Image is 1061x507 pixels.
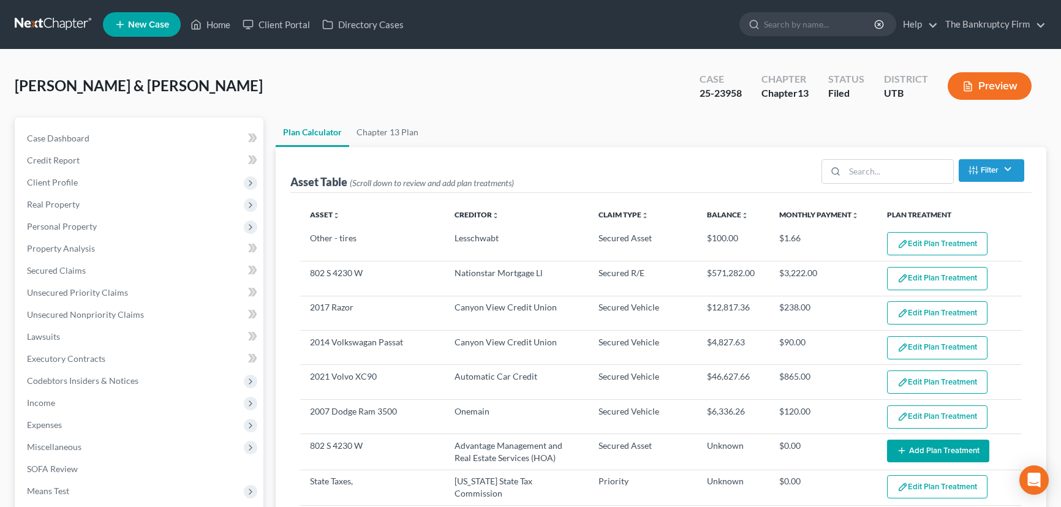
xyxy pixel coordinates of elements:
[697,331,769,365] td: $4,827.63
[697,261,769,296] td: $571,282.00
[27,353,105,364] span: Executory Contracts
[300,365,445,399] td: 2021 Volvo XC90
[884,72,928,86] div: District
[589,296,697,330] td: Secured Vehicle
[887,301,987,325] button: Edit Plan Treatment
[1019,465,1049,495] div: Open Intercom Messenger
[27,177,78,187] span: Client Profile
[276,118,349,147] a: Plan Calculator
[17,304,263,326] a: Unsecured Nonpriority Claims
[897,273,908,284] img: edit-pencil-c1479a1de80d8dea1e2430c2f745a3c6a07e9d7aa2eeffe225670001d78357a8.svg
[769,434,878,470] td: $0.00
[445,399,589,434] td: Onemain
[290,175,514,189] div: Asset Table
[700,72,742,86] div: Case
[17,127,263,149] a: Case Dashboard
[17,238,263,260] a: Property Analysis
[707,210,749,219] a: Balanceunfold_more
[877,203,1022,227] th: Plan Treatment
[300,261,445,296] td: 802 S 4230 W
[445,296,589,330] td: Canyon View Credit Union
[897,342,908,353] img: edit-pencil-c1479a1de80d8dea1e2430c2f745a3c6a07e9d7aa2eeffe225670001d78357a8.svg
[27,464,78,474] span: SOFA Review
[887,232,987,255] button: Edit Plan Treatment
[445,470,589,505] td: [US_STATE] State Tax Commission
[27,265,86,276] span: Secured Claims
[897,13,938,36] a: Help
[184,13,236,36] a: Home
[897,411,908,422] img: edit-pencil-c1479a1de80d8dea1e2430c2f745a3c6a07e9d7aa2eeffe225670001d78357a8.svg
[300,434,445,470] td: 802 S 4230 W
[897,239,908,249] img: edit-pencil-c1479a1de80d8dea1e2430c2f745a3c6a07e9d7aa2eeffe225670001d78357a8.svg
[445,434,589,470] td: Advantage Management and Real Estate Services (HOA)
[27,199,80,209] span: Real Property
[700,86,742,100] div: 25-23958
[779,210,859,219] a: Monthly Paymentunfold_more
[851,212,859,219] i: unfold_more
[697,227,769,261] td: $100.00
[445,227,589,261] td: Lesschwabt
[887,405,987,429] button: Edit Plan Treatment
[897,308,908,318] img: edit-pencil-c1479a1de80d8dea1e2430c2f745a3c6a07e9d7aa2eeffe225670001d78357a8.svg
[697,365,769,399] td: $46,627.66
[589,261,697,296] td: Secured R/E
[492,212,499,219] i: unfold_more
[769,399,878,434] td: $120.00
[697,434,769,470] td: Unknown
[27,397,55,408] span: Income
[17,149,263,171] a: Credit Report
[445,365,589,399] td: Automatic Car Credit
[589,365,697,399] td: Secured Vehicle
[27,243,95,254] span: Property Analysis
[445,261,589,296] td: Nationstar Mortgage Ll
[27,133,89,143] span: Case Dashboard
[27,419,62,430] span: Expenses
[349,118,426,147] a: Chapter 13 Plan
[589,434,697,470] td: Secured Asset
[798,87,809,99] span: 13
[897,377,908,388] img: edit-pencil-c1479a1de80d8dea1e2430c2f745a3c6a07e9d7aa2eeffe225670001d78357a8.svg
[884,86,928,100] div: UTB
[641,212,649,219] i: unfold_more
[589,470,697,505] td: Priority
[697,399,769,434] td: $6,336.26
[741,212,749,219] i: unfold_more
[764,13,876,36] input: Search by name...
[887,336,987,359] button: Edit Plan Treatment
[27,331,60,342] span: Lawsuits
[128,20,169,29] span: New Case
[897,482,908,492] img: edit-pencil-c1479a1de80d8dea1e2430c2f745a3c6a07e9d7aa2eeffe225670001d78357a8.svg
[948,72,1032,100] button: Preview
[939,13,1046,36] a: The Bankruptcy Firm
[887,370,987,394] button: Edit Plan Treatment
[300,296,445,330] td: 2017 Razor
[828,86,864,100] div: Filed
[27,486,69,496] span: Means Test
[236,13,316,36] a: Client Portal
[598,210,649,219] a: Claim Typeunfold_more
[769,296,878,330] td: $238.00
[769,227,878,261] td: $1.66
[17,348,263,370] a: Executory Contracts
[17,282,263,304] a: Unsecured Priority Claims
[761,72,809,86] div: Chapter
[887,475,987,498] button: Edit Plan Treatment
[27,221,97,231] span: Personal Property
[27,309,144,320] span: Unsecured Nonpriority Claims
[27,375,138,386] span: Codebtors Insiders & Notices
[455,210,499,219] a: Creditorunfold_more
[333,212,340,219] i: unfold_more
[17,458,263,480] a: SOFA Review
[887,440,989,462] button: Add Plan Treatment
[300,399,445,434] td: 2007 Dodge Ram 3500
[769,365,878,399] td: $865.00
[845,160,953,183] input: Search...
[445,331,589,365] td: Canyon View Credit Union
[959,159,1024,182] button: Filter
[589,331,697,365] td: Secured Vehicle
[350,178,514,188] span: (Scroll down to review and add plan treatments)
[316,13,410,36] a: Directory Cases
[697,470,769,505] td: Unknown
[769,331,878,365] td: $90.00
[310,210,340,219] a: Assetunfold_more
